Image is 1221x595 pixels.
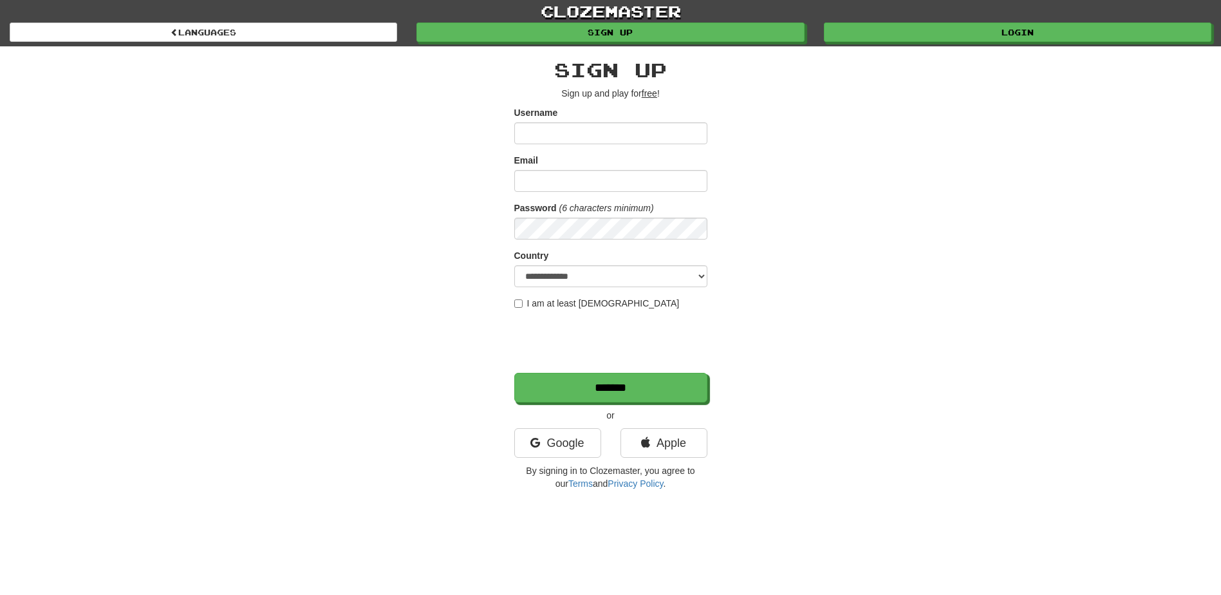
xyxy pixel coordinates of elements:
[514,299,523,308] input: I am at least [DEMOGRAPHIC_DATA]
[824,23,1211,42] a: Login
[514,106,558,119] label: Username
[514,249,549,262] label: Country
[514,202,557,214] label: Password
[416,23,804,42] a: Sign up
[620,428,707,458] a: Apple
[10,23,397,42] a: Languages
[514,154,538,167] label: Email
[608,478,663,489] a: Privacy Policy
[559,203,654,213] em: (6 characters minimum)
[642,88,657,99] u: free
[514,87,707,100] p: Sign up and play for !
[514,59,707,80] h2: Sign up
[514,409,707,422] p: or
[514,316,710,366] iframe: reCAPTCHA
[514,464,707,490] p: By signing in to Clozemaster, you agree to our and .
[514,297,680,310] label: I am at least [DEMOGRAPHIC_DATA]
[514,428,601,458] a: Google
[568,478,593,489] a: Terms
